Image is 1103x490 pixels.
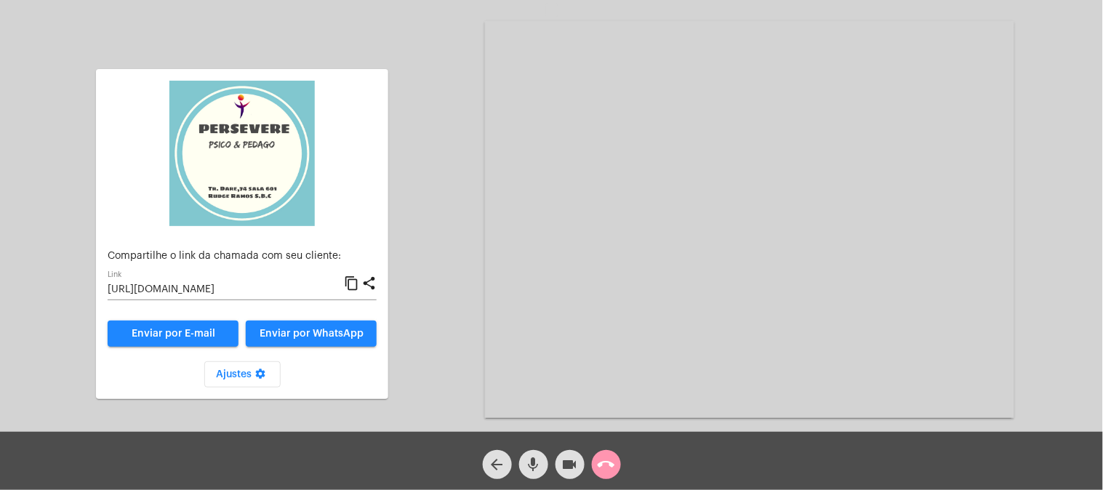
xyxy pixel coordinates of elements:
mat-icon: content_copy [344,275,359,292]
mat-icon: videocam [561,456,579,473]
mat-icon: share [361,275,377,292]
a: Enviar por E-mail [108,321,238,347]
span: Enviar por WhatsApp [260,329,364,339]
span: Enviar por E-mail [132,329,215,339]
span: Ajustes [216,369,269,379]
mat-icon: settings [252,368,269,385]
img: 5d8d47a4-7bd9-c6b3-230d-111f976e2b05.jpeg [169,81,315,226]
button: Ajustes [204,361,281,387]
mat-icon: call_end [598,456,615,473]
mat-icon: mic [525,456,542,473]
button: Enviar por WhatsApp [246,321,377,347]
mat-icon: arrow_back [489,456,506,473]
p: Compartilhe o link da chamada com seu cliente: [108,251,377,262]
